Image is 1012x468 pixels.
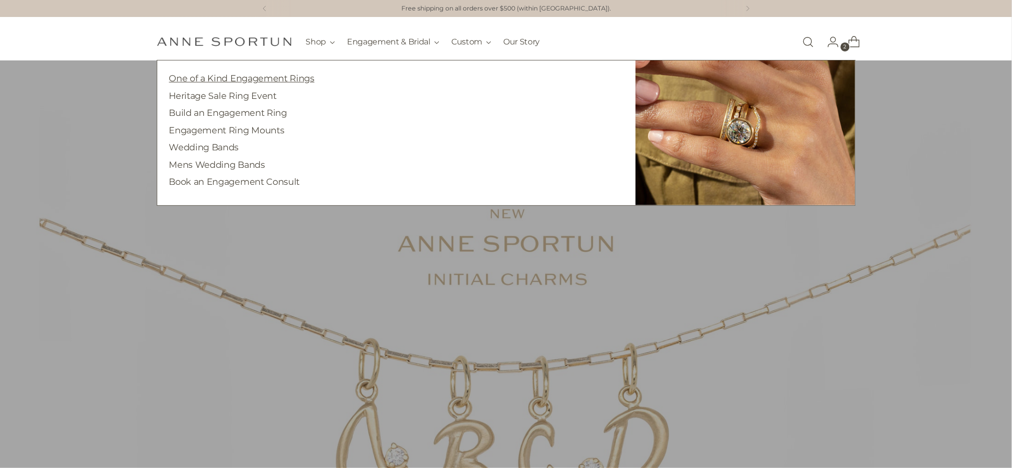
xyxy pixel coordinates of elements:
a: Go to the account page [819,32,839,52]
a: Our Story [503,31,540,53]
span: 2 [841,42,850,51]
button: Shop [306,31,336,53]
p: Free shipping on all orders over $500 (within [GEOGRAPHIC_DATA]). [401,4,611,13]
a: Open cart modal [840,32,860,52]
a: Anne Sportun Fine Jewellery [157,37,292,46]
button: Engagement & Bridal [347,31,439,53]
a: Open search modal [798,32,818,52]
button: Custom [451,31,491,53]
